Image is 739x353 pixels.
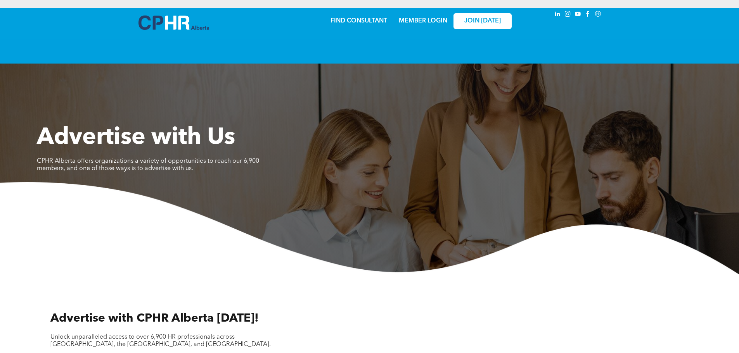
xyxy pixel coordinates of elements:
a: FIND CONSULTANT [331,18,387,24]
a: Social network [594,10,602,20]
span: CPHR Alberta offers organizations a variety of opportunities to reach our 6,900 members, and one ... [37,158,259,172]
span: Advertise with Us [37,126,235,150]
img: A blue and white logo for cp alberta [138,15,209,30]
a: instagram [564,10,572,20]
a: facebook [584,10,592,20]
a: JOIN [DATE] [453,13,512,29]
a: youtube [574,10,582,20]
span: Unlock unparalleled access to over 6,900 HR professionals across [GEOGRAPHIC_DATA], the [GEOGRAPH... [50,334,271,348]
a: MEMBER LOGIN [399,18,447,24]
span: Advertise with CPHR Alberta [DATE]! [50,313,259,324]
span: JOIN [DATE] [464,17,501,25]
a: linkedin [554,10,562,20]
